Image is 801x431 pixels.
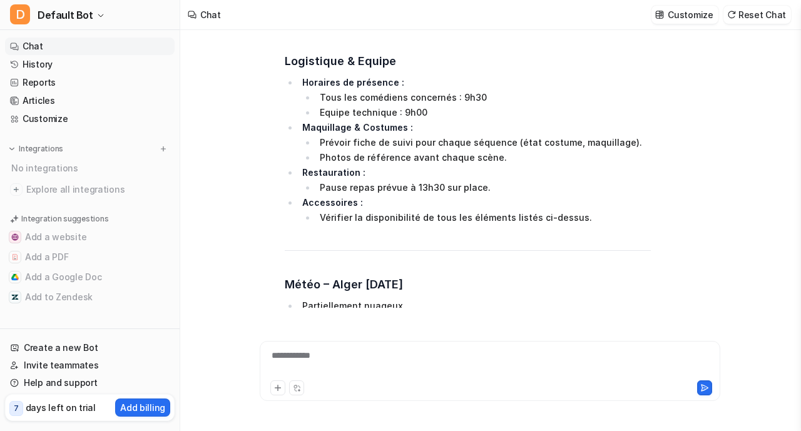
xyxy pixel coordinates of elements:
a: Help and support [5,374,175,392]
img: customize [655,10,664,19]
span: Default Bot [38,6,93,24]
a: Create a new Bot [5,339,175,357]
strong: Horaires de présence : [302,77,404,88]
li: Prévoir fiche de suivi pour chaque séquence (état costume, maquillage). [316,135,651,150]
img: reset [727,10,736,19]
p: Customize [668,8,713,21]
a: History [5,56,175,73]
p: 7 [14,403,19,414]
p: Add billing [120,401,165,414]
div: No integrations [8,158,175,178]
button: Add a PDFAdd a PDF [5,247,175,267]
button: Add billing [115,398,170,417]
p: Integration suggestions [21,213,108,225]
button: Add a websiteAdd a website [5,227,175,247]
button: Add to ZendeskAdd to Zendesk [5,287,175,307]
a: Reports [5,74,175,91]
a: Chat [5,38,175,55]
a: Articles [5,92,175,109]
h3: Météo – Alger [DATE] [285,276,651,293]
a: Explore all integrations [5,181,175,198]
p: days left on trial [26,401,96,414]
div: Chat [200,8,221,21]
p: Integrations [19,144,63,154]
img: Add a website [11,233,19,241]
img: menu_add.svg [159,145,168,153]
li: Photos de référence avant chaque scène. [316,150,651,165]
button: Integrations [5,143,67,155]
li: Vérifier la disponibilité de tous les éléments listés ci-dessus. [316,210,651,225]
a: Customize [5,110,175,128]
strong: Accessoires : [302,197,363,208]
li: Pause repas prévue à 13h30 sur place. [316,180,651,195]
h3: Logistique & Equipe [285,53,651,70]
li: Tous les comédiens concernés : 9h30 [316,90,651,105]
img: Add a PDF [11,253,19,261]
span: Explore all integrations [26,180,170,200]
strong: Restauration : [302,167,365,178]
img: Add to Zendesk [11,293,19,301]
img: explore all integrations [10,183,23,196]
button: Customize [651,6,718,24]
button: Reset Chat [723,6,791,24]
li: Equipe technique : 9h00 [316,105,651,120]
button: Add a Google DocAdd a Google Doc [5,267,175,287]
img: expand menu [8,145,16,153]
a: Invite teammates [5,357,175,374]
span: D [10,4,30,24]
li: Partiellement nuageux [298,298,651,313]
strong: Maquillage & Costumes : [302,122,413,133]
img: Add a Google Doc [11,273,19,281]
